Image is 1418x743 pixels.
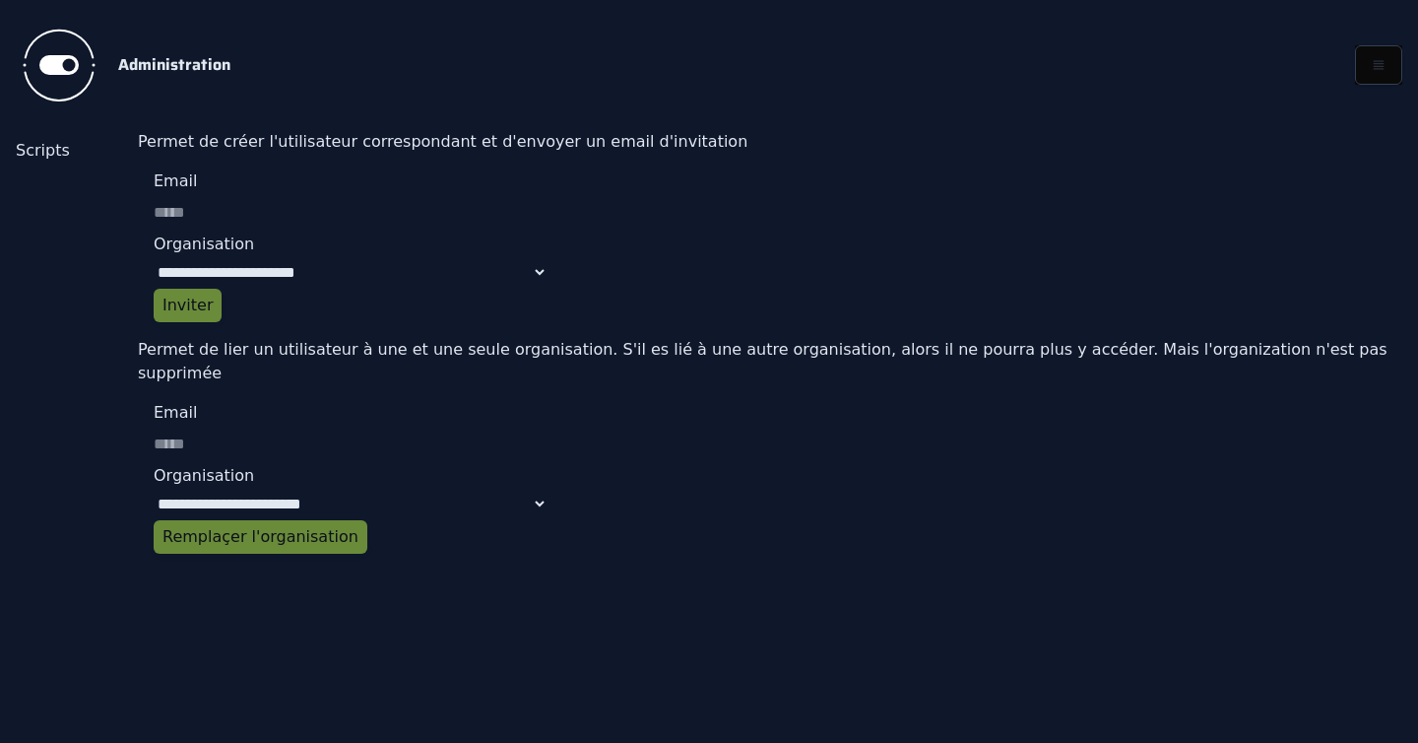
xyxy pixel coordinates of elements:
div: Inviter [162,294,213,317]
button: Inviter [154,289,222,322]
label: Email [154,401,548,425]
label: Email [154,169,548,193]
p: Permet de créer l'utilisateur correspondant et d'envoyer un email d'invitation [138,130,1418,154]
h2: Administration [118,53,1323,77]
button: Remplaçer l'organisation [154,520,367,554]
label: Organisation [154,464,548,488]
p: Permet de lier un utilisateur à une et une seule organisation. S'il es lié à une autre organisati... [138,338,1418,385]
a: Scripts [16,139,122,163]
div: Remplaçer l'organisation [162,525,358,549]
label: Organisation [154,233,548,256]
